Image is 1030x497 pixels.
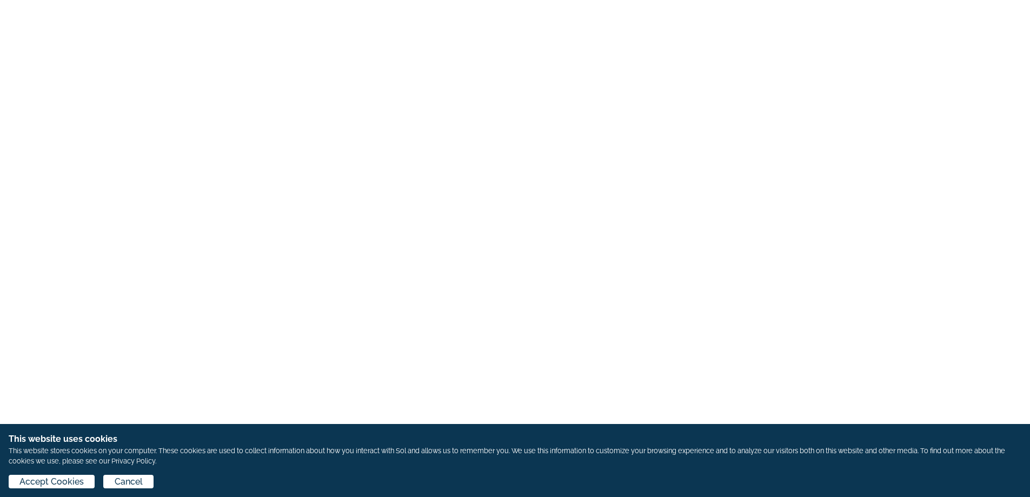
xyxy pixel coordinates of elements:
[9,446,1021,466] p: This website stores cookies on your computer. These cookies are used to collect information about...
[115,475,143,488] span: Cancel
[103,475,153,488] button: Cancel
[19,475,84,488] span: Accept Cookies
[9,433,1021,446] h1: This website uses cookies
[9,475,95,488] button: Accept Cookies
